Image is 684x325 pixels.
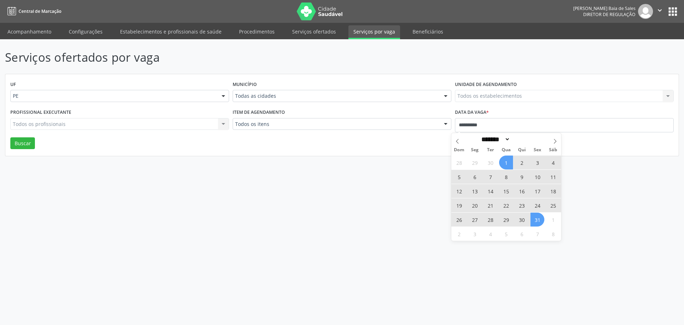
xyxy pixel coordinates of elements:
span: Diretor de regulação [583,11,636,17]
span: Outubro 19, 2025 [452,198,466,212]
label: Profissional executante [10,107,71,118]
span: Outubro 23, 2025 [515,198,529,212]
img: img [638,4,653,19]
button:  [653,4,667,19]
span: PE [13,92,214,100]
button: apps [667,5,679,18]
span: Setembro 28, 2025 [452,156,466,169]
span: Central de Marcação [19,8,61,14]
span: Setembro 30, 2025 [483,156,497,169]
span: Novembro 4, 2025 [483,227,497,241]
span: Outubro 31, 2025 [530,213,544,227]
span: Todas as cidades [235,92,437,100]
label: UF [10,79,16,90]
span: Novembro 7, 2025 [530,227,544,241]
span: Outubro 25, 2025 [546,198,560,212]
a: Configurações [64,25,108,38]
span: Outubro 21, 2025 [483,198,497,212]
a: Serviços ofertados [287,25,341,38]
span: Outubro 9, 2025 [515,170,529,184]
a: Estabelecimentos e profissionais de saúde [115,25,227,38]
span: Outubro 10, 2025 [530,170,544,184]
span: Novembro 3, 2025 [468,227,482,241]
span: Outubro 29, 2025 [499,213,513,227]
span: Qui [514,148,530,152]
span: Outubro 30, 2025 [515,213,529,227]
span: Outubro 17, 2025 [530,184,544,198]
span: Qua [498,148,514,152]
span: Outubro 6, 2025 [468,170,482,184]
span: Outubro 14, 2025 [483,184,497,198]
span: Outubro 24, 2025 [530,198,544,212]
span: Outubro 13, 2025 [468,184,482,198]
a: Serviços por vaga [348,25,400,39]
label: Unidade de agendamento [455,79,517,90]
label: Item de agendamento [233,107,285,118]
span: Outubro 28, 2025 [483,213,497,227]
a: Acompanhamento [2,25,56,38]
div: [PERSON_NAME] Baia de Sales [573,5,636,11]
span: Outubro 26, 2025 [452,213,466,227]
span: Outubro 15, 2025 [499,184,513,198]
span: Outubro 20, 2025 [468,198,482,212]
span: Setembro 29, 2025 [468,156,482,169]
span: Outubro 16, 2025 [515,184,529,198]
span: Novembro 6, 2025 [515,227,529,241]
a: Beneficiários [408,25,448,38]
span: Outubro 1, 2025 [499,156,513,169]
span: Sex [530,148,545,152]
p: Serviços ofertados por vaga [5,49,477,66]
span: Seg [467,148,483,152]
span: Novembro 1, 2025 [546,213,560,227]
button: Buscar [10,137,35,149]
span: Outubro 4, 2025 [546,156,560,169]
span: Novembro 8, 2025 [546,227,560,241]
label: Município [233,79,257,90]
span: Outubro 2, 2025 [515,156,529,169]
span: Outubro 8, 2025 [499,170,513,184]
span: Outubro 3, 2025 [530,156,544,169]
span: Todos os itens [235,121,437,128]
span: Outubro 27, 2025 [468,213,482,227]
span: Sáb [545,148,561,152]
span: Outubro 7, 2025 [483,170,497,184]
select: Month [479,136,510,143]
span: Outubro 12, 2025 [452,184,466,198]
span: Ter [483,148,498,152]
span: Outubro 18, 2025 [546,184,560,198]
span: Dom [451,148,467,152]
i:  [656,6,664,14]
span: Outubro 5, 2025 [452,170,466,184]
span: Outubro 22, 2025 [499,198,513,212]
a: Central de Marcação [5,5,61,17]
span: Novembro 2, 2025 [452,227,466,241]
input: Year [510,136,534,143]
a: Procedimentos [234,25,280,38]
span: Novembro 5, 2025 [499,227,513,241]
label: Data da vaga [455,107,489,118]
span: Outubro 11, 2025 [546,170,560,184]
